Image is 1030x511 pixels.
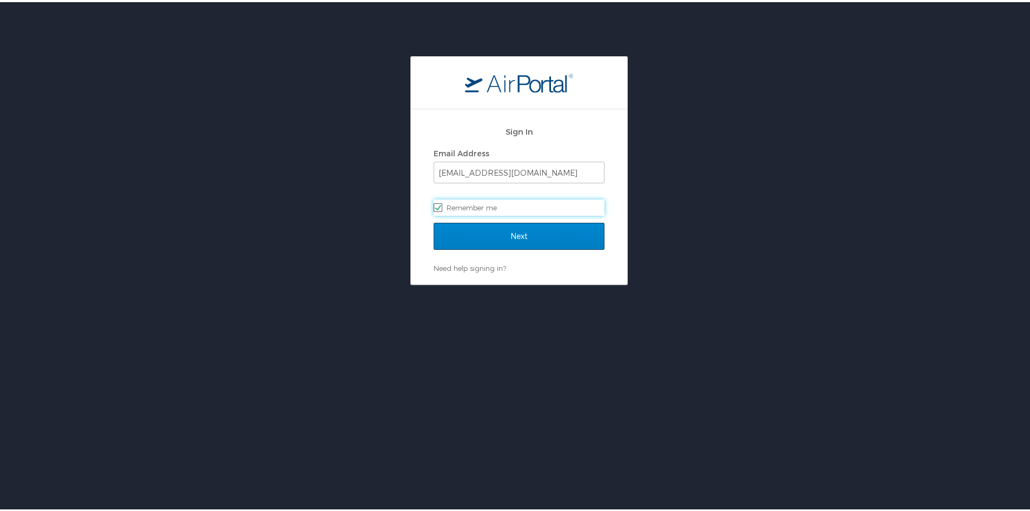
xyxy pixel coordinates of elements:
[434,221,604,248] input: Next
[434,262,506,270] a: Need help signing in?
[434,197,604,214] label: Remember me
[434,147,489,156] label: Email Address
[465,71,573,90] img: logo
[434,123,604,136] h2: Sign In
